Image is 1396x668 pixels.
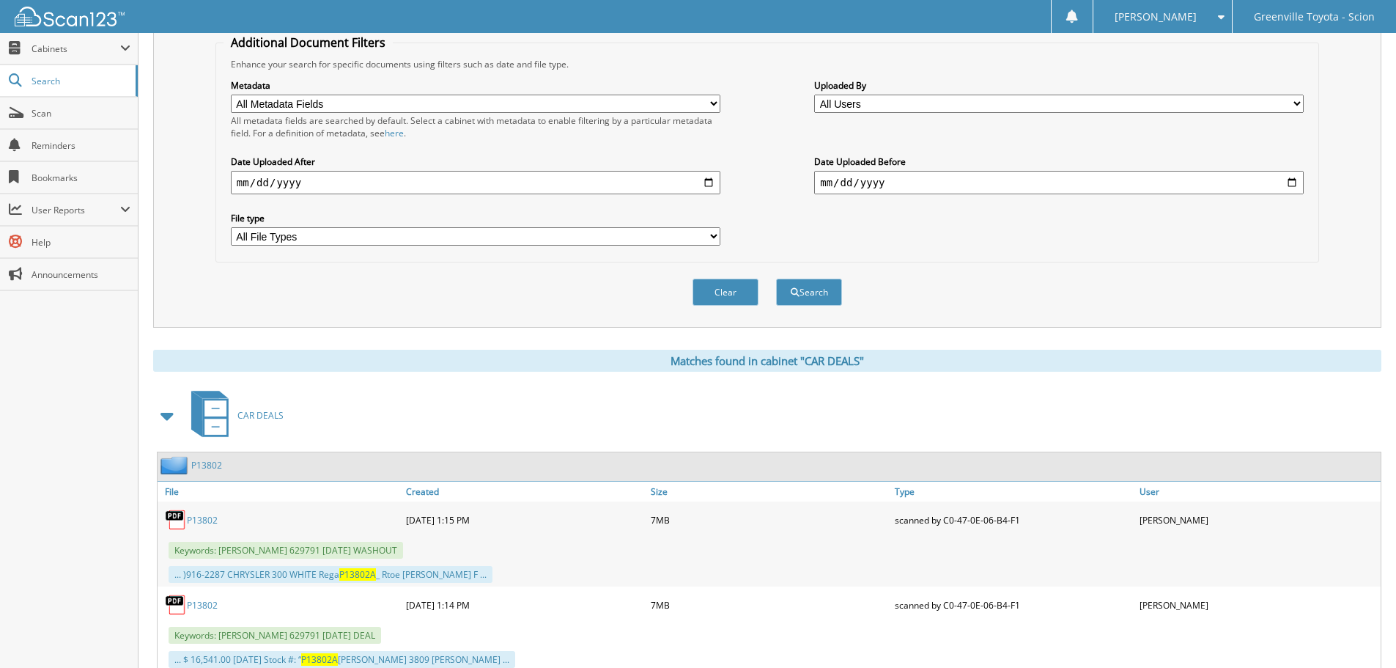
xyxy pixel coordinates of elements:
[224,58,1311,70] div: Enhance your search for specific documents using filters such as date and file type.
[32,43,120,55] span: Cabinets
[165,594,187,616] img: PDF.png
[776,279,842,306] button: Search
[169,627,381,644] span: Keywords: [PERSON_NAME] 629791 [DATE] DEAL
[647,590,892,620] div: 7MB
[160,456,191,474] img: folder2.png
[402,590,647,620] div: [DATE] 1:14 PM
[169,542,403,559] span: Keywords: [PERSON_NAME] 629791 [DATE] WASHOUT
[1136,590,1381,620] div: [PERSON_NAME]
[32,172,130,184] span: Bookmarks
[158,482,402,502] a: File
[165,509,187,531] img: PDF.png
[32,107,130,120] span: Scan
[224,34,393,51] legend: Additional Document Filters
[182,386,284,444] a: CAR DEALS
[814,79,1304,92] label: Uploaded By
[1254,12,1375,21] span: Greenville Toyota - Scion
[814,155,1304,168] label: Date Uploaded Before
[231,155,720,168] label: Date Uploaded After
[231,114,720,139] div: All metadata fields are searched by default. Select a cabinet with metadata to enable filtering b...
[301,653,338,666] span: P13802A
[339,568,376,581] span: P13802A
[891,505,1136,535] div: scanned by C0-47-0E-06-B4-F1
[32,139,130,152] span: Reminders
[153,350,1381,372] div: Matches found in cabinet "CAR DEALS"
[693,279,758,306] button: Clear
[187,599,218,612] a: P13802
[1323,598,1396,668] iframe: Chat Widget
[402,505,647,535] div: [DATE] 1:15 PM
[15,7,125,26] img: scan123-logo-white.svg
[169,651,515,668] div: ... $ 16,541.00 [DATE] Stock #: “ [PERSON_NAME] 3809 [PERSON_NAME] ...
[237,409,284,422] span: CAR DEALS
[385,127,404,139] a: here
[191,459,222,471] a: P13802
[1136,505,1381,535] div: [PERSON_NAME]
[187,514,218,526] a: P13802
[231,171,720,194] input: start
[814,171,1304,194] input: end
[231,79,720,92] label: Metadata
[402,482,647,502] a: Created
[891,590,1136,620] div: scanned by C0-47-0E-06-B4-F1
[231,212,720,224] label: File type
[32,75,128,87] span: Search
[1136,482,1381,502] a: User
[32,268,130,281] span: Announcements
[32,236,130,249] span: Help
[32,204,120,216] span: User Reports
[891,482,1136,502] a: Type
[169,566,492,583] div: ... )916-2287 CHRYSLER 300 WHITE Rega _ Rtoe [PERSON_NAME] F ...
[647,505,892,535] div: 7MB
[647,482,892,502] a: Size
[1115,12,1197,21] span: [PERSON_NAME]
